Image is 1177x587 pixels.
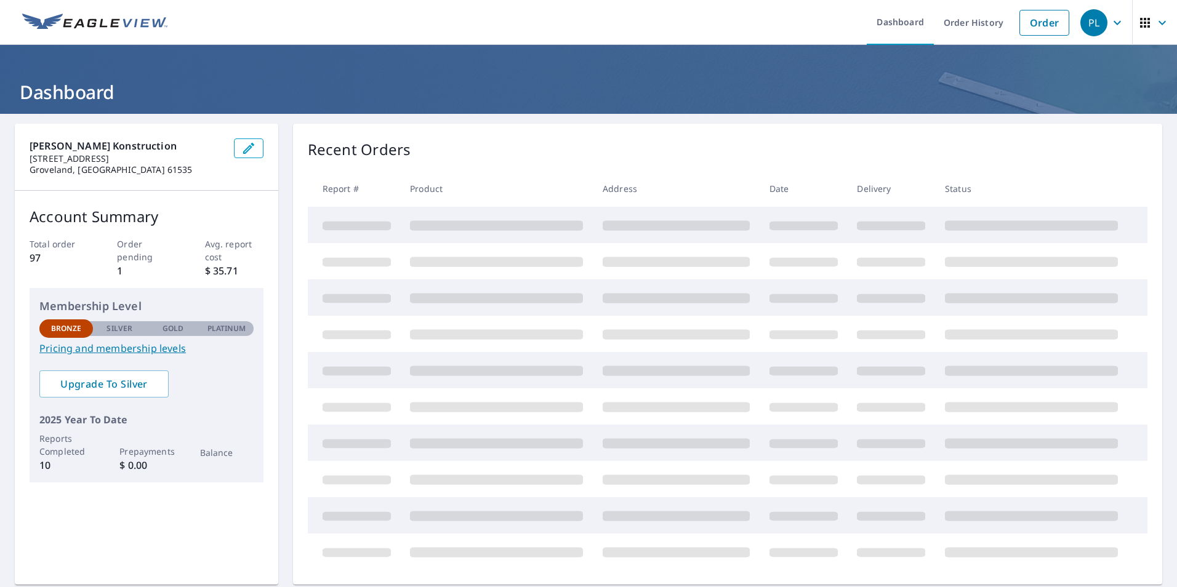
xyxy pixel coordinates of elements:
a: Pricing and membership levels [39,341,254,356]
div: PL [1080,9,1107,36]
p: Reports Completed [39,432,93,458]
p: Silver [106,323,132,334]
p: Platinum [207,323,246,334]
span: Upgrade To Silver [49,377,159,391]
p: Gold [163,323,183,334]
a: Upgrade To Silver [39,370,169,397]
p: [PERSON_NAME] Konstruction [30,138,224,153]
th: Date [760,170,848,207]
p: Recent Orders [308,138,411,161]
p: Membership Level [39,298,254,314]
p: Bronze [51,323,82,334]
p: $ 35.71 [205,263,263,278]
th: Product [400,170,593,207]
p: [STREET_ADDRESS] [30,153,224,164]
p: Groveland, [GEOGRAPHIC_DATA] 61535 [30,164,224,175]
p: Balance [200,446,254,459]
a: Order [1019,10,1069,36]
h1: Dashboard [15,79,1162,105]
p: 10 [39,458,93,473]
p: 1 [117,263,175,278]
p: Total order [30,238,88,250]
img: EV Logo [22,14,167,32]
th: Report # [308,170,401,207]
th: Address [593,170,760,207]
p: Account Summary [30,206,263,228]
p: 97 [30,250,88,265]
th: Delivery [847,170,935,207]
p: Prepayments [119,445,173,458]
p: $ 0.00 [119,458,173,473]
th: Status [935,170,1128,207]
p: Order pending [117,238,175,263]
p: 2025 Year To Date [39,412,254,427]
p: Avg. report cost [205,238,263,263]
